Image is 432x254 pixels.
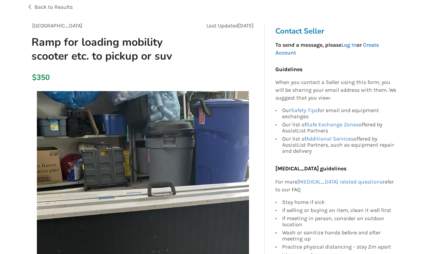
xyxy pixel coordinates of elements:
span: [DATE] [238,22,254,29]
p: When you contact a Seller using this form, you will be sharing your email address with them. We s... [275,79,396,102]
a: Safety Tips [291,107,318,113]
b: Guidelines [275,66,302,72]
p: For more refer to our FAQ [275,178,396,194]
div: Our list of offered by AssistList Partners [282,121,396,135]
a: Log In [341,42,357,48]
h1: Ramp for loading mobility scooter etc. to pickup or suv [26,35,186,63]
div: Our list of offered by AssistList Partners, such as equipment repair and delivery [282,135,396,154]
b: [MEDICAL_DATA] guidelines [275,165,346,172]
div: Stay home if sick [282,199,396,206]
a: Safe Exchange Zones [306,121,359,128]
a: [MEDICAL_DATA] related questions [297,178,383,185]
h3: Contact Seller [275,26,400,36]
strong: To send a message, please or [275,42,379,56]
div: If meeting in person, consider an outdoor location [282,214,396,229]
div: Wash or sanitize hands before and after meeting up [282,229,396,243]
div: Our for email and equipment exchanges [282,107,396,121]
a: Create Account [275,42,379,56]
a: Additional Services [306,135,354,142]
div: $350 [32,73,36,82]
div: If selling or buying an item, clean it well first [282,206,396,214]
span: Last Updated [206,22,238,29]
span: [GEOGRAPHIC_DATA] [32,22,83,29]
span: Back to Results [35,4,73,10]
div: Practice physical distancing - stay 2m apart [282,243,396,251]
